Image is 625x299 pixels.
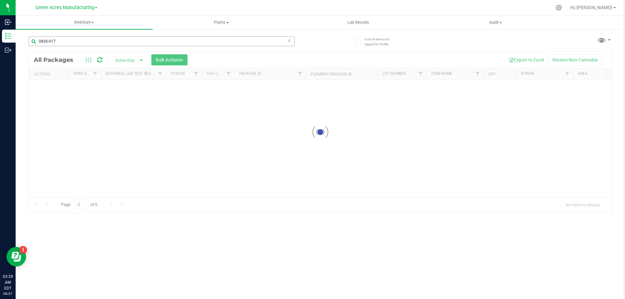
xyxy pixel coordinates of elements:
[3,274,13,291] p: 03:29 AM EDT
[427,16,564,29] a: Audit
[3,291,13,296] p: 08/27
[5,19,11,25] inline-svg: Inbound
[427,20,564,25] span: Audit
[29,36,295,46] input: Search Package ID, Item Name, SKU, Lot or Part Number...
[570,5,613,10] span: Hi, [PERSON_NAME]!
[19,246,27,254] iframe: Resource center unread badge
[153,20,289,25] span: Plants
[290,16,427,29] a: Lab Results
[287,36,291,45] span: Clear
[7,247,26,266] iframe: Resource center
[153,16,290,29] a: Plants
[365,37,397,47] span: Include items not tagged for facility
[339,20,378,25] span: Lab Results
[35,5,94,10] span: Green Acres Manufacturing
[555,5,563,11] div: Manage settings
[16,20,153,25] span: Inventory
[5,47,11,53] inline-svg: Outbound
[16,16,153,29] a: Inventory
[5,33,11,39] inline-svg: Inventory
